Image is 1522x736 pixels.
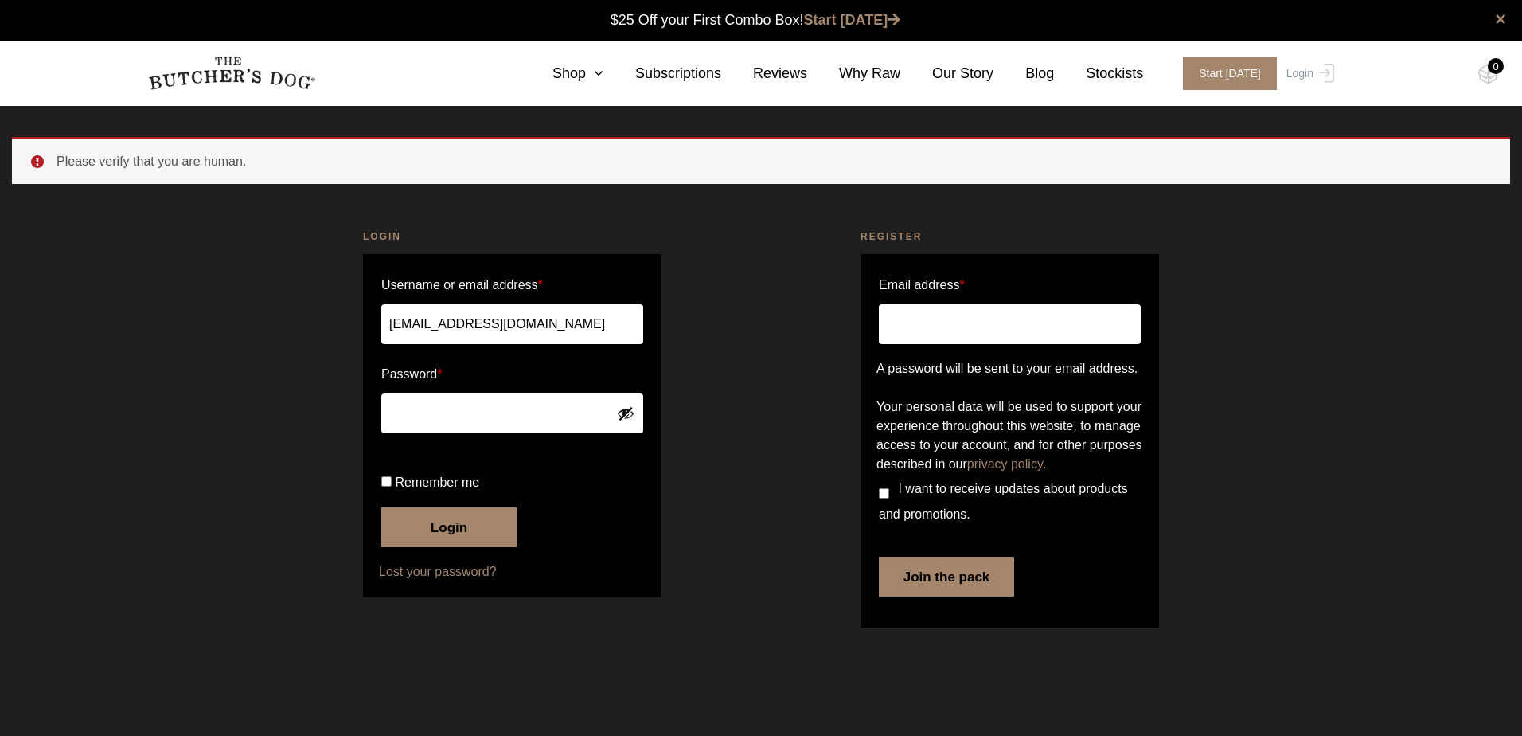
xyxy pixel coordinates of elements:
[879,482,1128,521] span: I want to receive updates about products and promotions.
[861,229,1159,245] h2: Register
[967,457,1043,471] a: privacy policy
[603,63,721,84] a: Subscriptions
[521,63,603,84] a: Shop
[1054,63,1143,84] a: Stockists
[381,272,643,298] label: Username or email address
[363,229,661,245] h2: Login
[807,63,900,84] a: Why Raw
[617,405,634,422] button: Show password
[1478,64,1498,84] img: TBD_Cart-Empty.png
[879,272,965,298] label: Email address
[381,362,643,387] label: Password
[395,476,479,489] span: Remember me
[1488,58,1504,74] div: 0
[721,63,807,84] a: Reviews
[876,359,1143,378] p: A password will be sent to your email address.
[381,476,392,487] input: Remember me
[900,63,993,84] a: Our Story
[381,507,517,547] button: Login
[879,557,1014,597] button: Join the pack
[1167,57,1282,90] a: Start [DATE]
[379,562,646,581] a: Lost your password?
[876,397,1143,474] p: Your personal data will be used to support your experience throughout this website, to manage acc...
[993,63,1054,84] a: Blog
[1183,57,1277,90] span: Start [DATE]
[804,12,901,28] a: Start [DATE]
[1495,10,1506,29] a: close
[879,488,889,499] input: I want to receive updates about products and promotions.
[57,152,1485,171] li: Please verify that you are human.
[1282,57,1334,90] a: Login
